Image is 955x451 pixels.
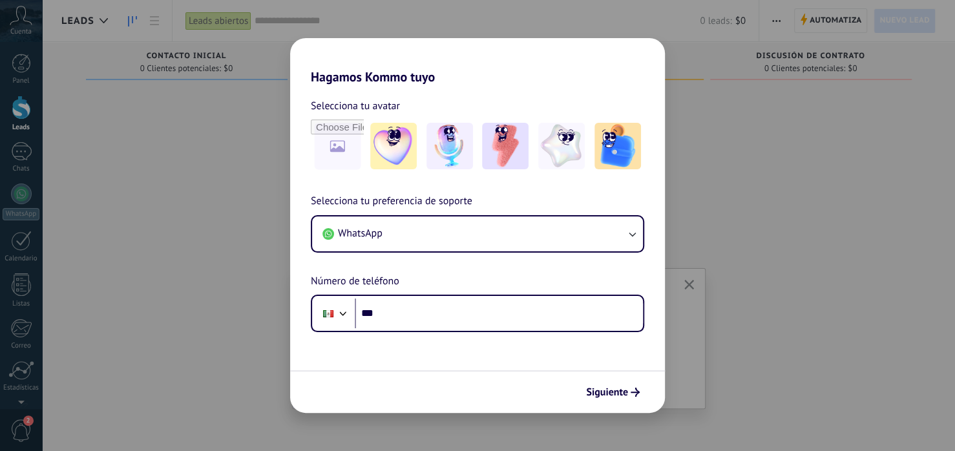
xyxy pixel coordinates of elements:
[312,216,643,251] button: WhatsApp
[311,98,400,114] span: Selecciona tu avatar
[580,381,645,403] button: Siguiente
[311,273,399,290] span: Número de teléfono
[316,300,341,327] div: Mexico: + 52
[370,123,417,169] img: -1.jpeg
[426,123,473,169] img: -2.jpeg
[586,388,628,397] span: Siguiente
[290,38,665,85] h2: Hagamos Kommo tuyo
[338,227,383,240] span: WhatsApp
[311,193,472,210] span: Selecciona tu preferencia de soporte
[538,123,585,169] img: -4.jpeg
[594,123,641,169] img: -5.jpeg
[482,123,529,169] img: -3.jpeg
